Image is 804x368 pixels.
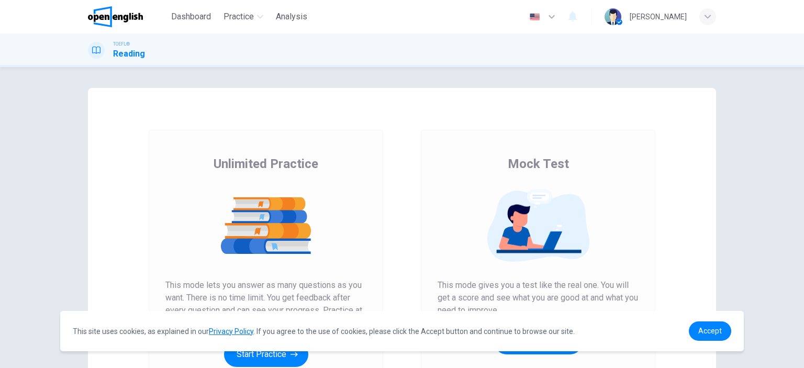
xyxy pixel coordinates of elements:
[508,155,569,172] span: Mock Test
[219,7,267,26] button: Practice
[224,342,308,367] button: Start Practice
[167,7,215,26] button: Dashboard
[88,6,143,27] img: OpenEnglish logo
[689,321,731,341] a: dismiss cookie message
[698,327,722,335] span: Accept
[214,155,318,172] span: Unlimited Practice
[113,48,145,60] h1: Reading
[209,327,253,336] a: Privacy Policy
[272,7,311,26] button: Analysis
[73,327,575,336] span: This site uses cookies, as explained in our . If you agree to the use of cookies, please click th...
[438,279,639,317] span: This mode gives you a test like the real one. You will get a score and see what you are good at a...
[276,10,307,23] span: Analysis
[630,10,687,23] div: [PERSON_NAME]
[88,6,167,27] a: OpenEnglish logo
[605,8,621,25] img: Profile picture
[224,10,254,23] span: Practice
[113,40,130,48] span: TOEFL®
[165,279,366,329] span: This mode lets you answer as many questions as you want. There is no time limit. You get feedback...
[171,10,211,23] span: Dashboard
[528,13,541,21] img: en
[60,311,744,351] div: cookieconsent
